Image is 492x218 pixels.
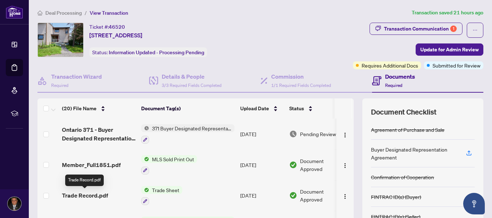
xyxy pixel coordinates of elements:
[138,98,237,119] th: Document Tag(s)
[89,47,207,57] div: Status:
[342,163,348,168] img: Logo
[141,155,197,175] button: Status IconMLS Sold Print Out
[237,180,286,211] td: [DATE]
[149,124,234,132] span: 371 Buyer Designated Representation Agreement - Authority for Purchase or Lease
[271,72,331,81] h4: Commission
[141,186,149,194] img: Status Icon
[141,124,234,144] button: Status Icon371 Buyer Designated Representation Agreement - Authority for Purchase or Lease
[300,187,345,203] span: Document Approved
[65,175,104,186] div: Trade Record.pdf
[149,186,182,194] span: Trade Sheet
[370,23,462,35] button: Transaction Communication1
[289,191,297,199] img: Document Status
[162,83,222,88] span: 3/3 Required Fields Completed
[162,72,222,81] h4: Details & People
[385,83,402,88] span: Required
[149,155,197,163] span: MLS Sold Print Out
[237,149,286,180] td: [DATE]
[433,61,480,69] span: Submitted for Review
[51,72,102,81] h4: Transaction Wizard
[300,157,345,173] span: Document Approved
[289,105,304,112] span: Status
[89,31,142,40] span: [STREET_ADDRESS]
[109,24,125,30] span: 46520
[371,107,437,117] span: Document Checklist
[141,186,182,205] button: Status IconTrade Sheet
[463,193,485,214] button: Open asap
[240,105,269,112] span: Upload Date
[90,10,128,16] span: View Transaction
[8,197,21,210] img: Profile Icon
[371,173,434,181] div: Confirmation of Cooperation
[362,61,418,69] span: Requires Additional Docs
[85,9,87,17] li: /
[62,105,97,112] span: (20) File Name
[237,119,286,149] td: [DATE]
[51,83,68,88] span: Required
[89,23,125,31] div: Ticket #:
[38,23,83,57] img: IMG-X12289830_1.jpg
[289,161,297,169] img: Document Status
[420,44,479,55] span: Update for Admin Review
[342,194,348,199] img: Logo
[385,72,415,81] h4: Documents
[141,155,149,163] img: Status Icon
[237,98,286,119] th: Upload Date
[62,161,121,169] span: Member_Full1851.pdf
[371,193,421,201] div: FINTRAC ID(s) (Buyer)
[109,49,204,56] span: Information Updated - Processing Pending
[271,83,331,88] span: 1/1 Required Fields Completed
[286,98,348,119] th: Status
[339,128,351,140] button: Logo
[342,132,348,138] img: Logo
[450,25,457,32] div: 1
[6,5,23,19] img: logo
[416,43,483,56] button: Update for Admin Review
[45,10,82,16] span: Deal Processing
[473,28,478,33] span: ellipsis
[62,125,135,143] span: Ontario 371 - Buyer Designated Representation Agreement - Authority for Purchase or Lease 3.pdf
[59,98,138,119] th: (20) File Name
[371,145,457,161] div: Buyer Designated Representation Agreement
[371,126,444,134] div: Agreement of Purchase and Sale
[412,9,483,17] article: Transaction saved 21 hours ago
[339,159,351,171] button: Logo
[384,23,457,34] div: Transaction Communication
[62,191,108,200] span: Trade Record.pdf
[339,190,351,201] button: Logo
[289,130,297,138] img: Document Status
[37,10,43,15] span: home
[300,130,336,138] span: Pending Review
[141,124,149,132] img: Status Icon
